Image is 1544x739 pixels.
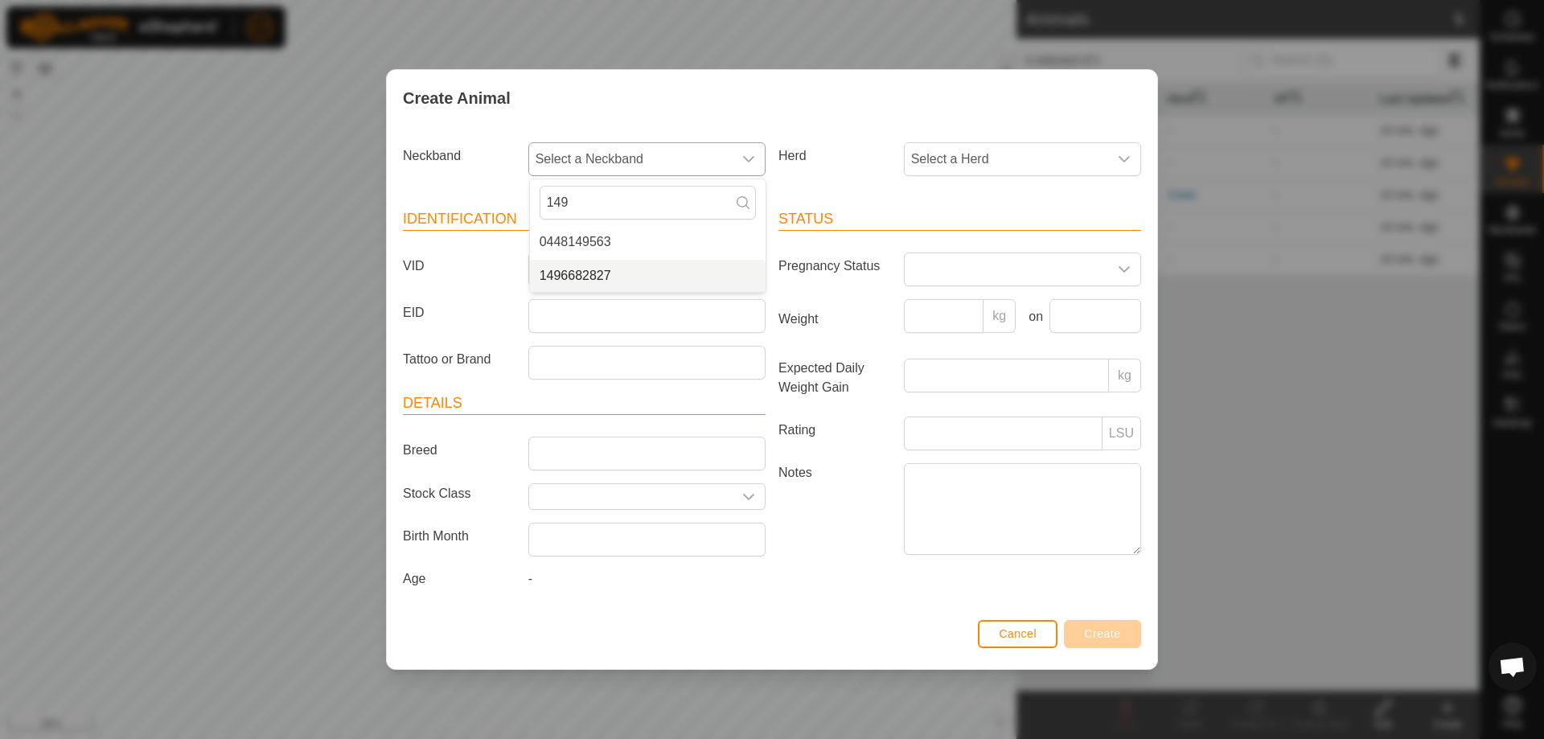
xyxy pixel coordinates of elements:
[396,523,522,550] label: Birth Month
[1103,417,1141,450] p-inputgroup-addon: LSU
[530,260,766,292] li: 1496682827
[396,252,522,280] label: VID
[396,483,522,503] label: Stock Class
[772,359,897,397] label: Expected Daily Weight Gain
[403,208,766,231] header: Identification
[1108,253,1140,285] div: dropdown trigger
[1108,143,1140,175] div: dropdown trigger
[772,417,897,444] label: Rating
[540,232,611,252] span: 0448149563
[905,143,1108,175] span: Select a Herd
[772,463,897,554] label: Notes
[772,252,897,280] label: Pregnancy Status
[1022,307,1043,326] label: on
[1109,359,1141,392] p-inputgroup-addon: kg
[396,299,522,326] label: EID
[733,143,765,175] div: dropdown trigger
[1489,643,1537,691] a: Open chat
[999,627,1037,640] span: Cancel
[983,299,1016,333] p-inputgroup-addon: kg
[396,142,522,170] label: Neckband
[528,572,532,585] span: -
[540,266,611,285] span: 1496682827
[1064,620,1141,648] button: Create
[529,143,733,175] span: Select a Neckband
[396,569,522,589] label: Age
[403,86,511,110] span: Create Animal
[772,142,897,170] label: Herd
[778,208,1141,231] header: Status
[530,226,766,292] ul: Option List
[396,437,522,464] label: Breed
[772,299,897,339] label: Weight
[1085,627,1121,640] span: Create
[396,346,522,373] label: Tattoo or Brand
[978,620,1057,648] button: Cancel
[403,392,766,415] header: Details
[530,226,766,258] li: 0448149563
[733,484,765,509] div: dropdown trigger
